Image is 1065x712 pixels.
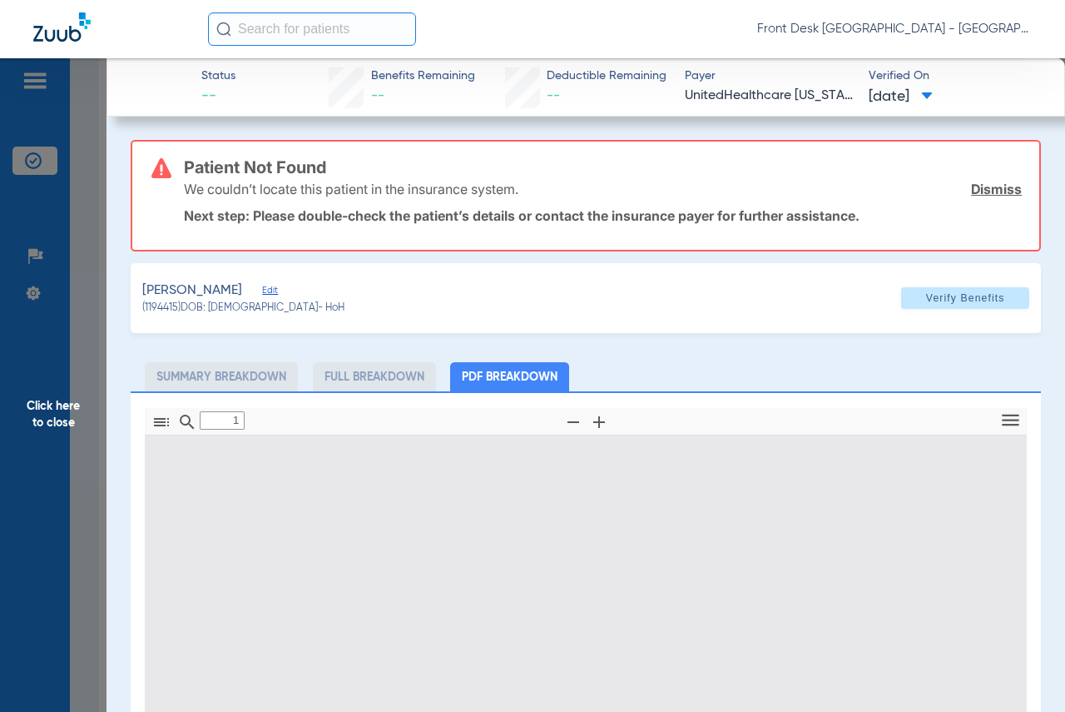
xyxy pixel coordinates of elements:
[997,411,1025,433] button: Tools
[313,362,436,391] li: Full Breakdown
[371,67,475,85] span: Benefits Remaining
[971,181,1022,197] a: Dismiss
[926,291,1005,305] span: Verify Benefits
[757,21,1032,37] span: Front Desk [GEOGRAPHIC_DATA] - [GEOGRAPHIC_DATA] | My Community Dental Centers
[685,67,854,85] span: Payer
[869,67,1038,85] span: Verified On
[901,287,1029,309] button: Verify Benefits
[547,67,666,85] span: Deductible Remaining
[559,411,587,435] button: Zoom Out
[216,22,231,37] img: Search Icon
[585,411,613,435] button: Zoom In
[200,411,245,430] input: Page
[685,86,854,107] span: UnitedHealthcare [US_STATE] - (HUB)
[999,409,1022,431] svg: Tools
[184,207,1022,224] p: Next step: Please double-check the patient’s details or contact the insurance payer for further a...
[450,362,569,391] li: PDF Breakdown
[145,362,298,391] li: Summary Breakdown
[184,181,518,197] p: We couldn’t locate this patient in the insurance system.
[869,87,933,107] span: [DATE]
[547,89,560,102] span: --
[148,422,174,435] pdf-shy-button: Toggle Sidebar
[142,301,344,316] span: (1194415) DOB: [DEMOGRAPHIC_DATA] - HoH
[371,89,384,102] span: --
[184,159,1022,176] h3: Patient Not Found
[142,281,242,301] span: [PERSON_NAME]
[201,67,235,85] span: Status
[151,158,171,178] img: error-icon
[208,12,416,46] input: Search for patients
[262,285,277,301] span: Edit
[586,422,612,435] pdf-shy-button: Zoom In
[174,422,200,435] pdf-shy-button: Find in Document
[982,632,1065,712] iframe: Chat Widget
[201,86,235,107] span: --
[560,422,586,435] pdf-shy-button: Zoom Out
[33,12,91,42] img: Zuub Logo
